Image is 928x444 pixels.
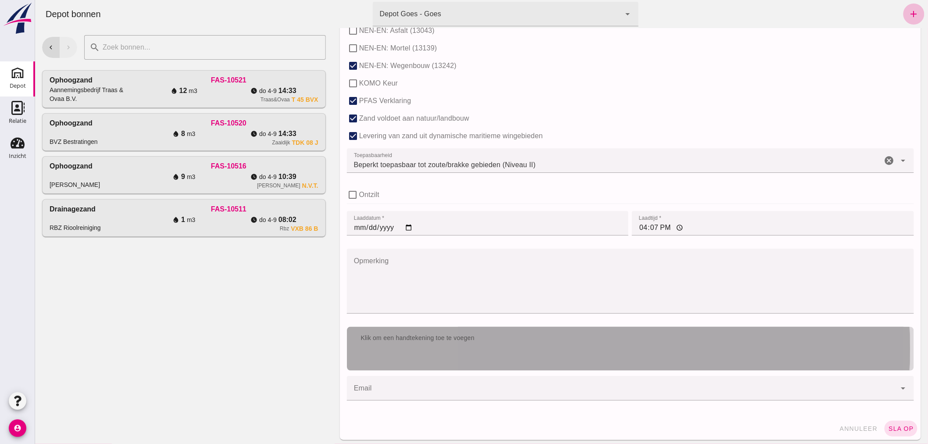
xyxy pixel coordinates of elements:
[215,130,222,137] i: watch_later
[324,22,400,39] label: NEN-EN: Asfalt (13043)
[324,75,363,92] label: KOMO Keur
[137,216,144,223] i: water_drop
[245,225,254,232] div: Rbz
[12,43,20,51] i: chevron_left
[14,223,66,232] div: RBZ Rioolreiniging
[243,172,261,182] span: 10:39
[243,129,261,139] span: 14:33
[14,137,63,146] div: BVZ Bestratingen
[853,425,879,432] span: sla op
[243,86,261,96] span: 14:33
[14,161,57,172] div: Ophoogzand
[222,182,265,189] div: [PERSON_NAME]
[237,139,255,146] div: Zaaidijk
[324,186,344,204] label: Ontzilt
[801,421,846,437] button: annuleer
[324,92,376,110] label: PFAS Verklaring
[804,425,843,432] span: annuleer
[243,215,261,225] span: 08:02
[224,129,242,138] span: do 4-9
[154,86,162,95] span: m3
[144,86,152,96] span: 12
[849,155,860,166] i: Wis Toepasbaarheid
[65,35,286,60] input: Zoek bonnen...
[10,83,26,89] div: Depot
[345,9,406,19] div: Depot Goes - Goes
[9,118,26,124] div: Relatie
[267,182,283,189] div: N.v.t.
[152,172,160,181] span: m3
[588,9,598,19] i: arrow_drop_down
[257,139,283,146] div: TDK 08 J
[863,155,874,166] i: arrow_drop_down
[9,153,26,159] div: Inzicht
[224,86,242,95] span: do 4-9
[224,215,242,224] span: do 4-9
[4,8,73,20] div: Depot bonnen
[324,39,402,57] label: NEN-EN: Mortel (13139)
[849,421,882,437] button: sla op
[14,75,57,86] div: Ophoogzand
[104,204,283,215] div: FAS-10511
[863,383,874,394] i: Open
[104,161,283,172] div: FAS-10516
[146,172,150,182] span: 9
[104,75,283,86] div: FAS-10521
[54,42,65,53] i: search
[136,87,143,94] i: water_drop
[257,96,283,103] div: T 45 BVX
[152,129,160,138] span: m3
[104,118,283,129] div: FAS-10520
[7,156,291,194] a: Ophoogzand[PERSON_NAME]FAS-105169m3do 4-910:39[PERSON_NAME]N.v.t.
[225,96,255,103] div: Traas&Ovaa
[152,215,160,224] span: m3
[9,419,26,437] i: account_circle
[146,129,150,139] span: 8
[14,86,104,103] div: Aannemingsbedrijf Traas & Ovaa B.V.
[146,215,150,225] span: 1
[224,172,242,181] span: do 4-9
[319,160,501,170] span: Beperkt toepasbaar tot zoute/brakke gebieden (Niveau II)
[874,9,884,19] i: add
[14,204,61,215] div: Drainagezand
[137,173,144,180] i: water_drop
[324,57,421,75] label: NEN-EN: Wegenbouw (13242)
[14,118,57,129] div: Ophoogzand
[215,87,222,94] i: watch_later
[215,173,222,180] i: watch_later
[319,334,872,343] div: Klik om een handtekening toe te voegen
[215,216,222,223] i: watch_later
[324,110,434,127] label: Zand voldoet aan natuur/landbouw
[7,113,291,151] a: OphoogzandBVZ BestratingenFAS-105208m3do 4-914:33ZaaidijkTDK 08 J
[2,2,33,35] img: logo-small.a267ee39.svg
[7,70,291,108] a: OphoogzandAannemingsbedrijf Traas & Ovaa B.V.FAS-1052112m3do 4-914:33Traas&OvaaT 45 BVX
[256,225,283,232] div: VXB 86 B
[324,127,508,145] label: Levering van zand uit dynamische maritieme wingebieden
[7,199,291,237] a: DrainagezandRBZ RioolreinigingFAS-105111m3do 4-908:02RbzVXB 86 B
[14,180,65,189] div: [PERSON_NAME]
[137,130,144,137] i: water_drop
